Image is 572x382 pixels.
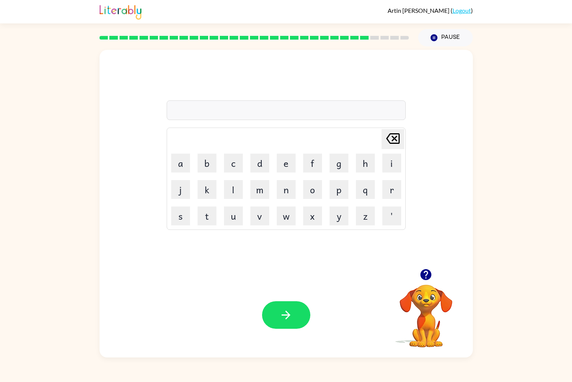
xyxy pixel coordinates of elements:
[224,180,243,199] button: l
[303,180,322,199] button: o
[277,206,296,225] button: w
[198,206,216,225] button: t
[356,154,375,173] button: h
[330,180,348,199] button: p
[418,29,473,46] button: Pause
[356,206,375,225] button: z
[330,154,348,173] button: g
[224,206,243,225] button: u
[452,7,471,14] a: Logout
[250,206,269,225] button: v
[250,154,269,173] button: d
[277,154,296,173] button: e
[198,154,216,173] button: b
[171,206,190,225] button: s
[330,206,348,225] button: y
[250,180,269,199] button: m
[100,3,141,20] img: Literably
[382,206,401,225] button: '
[277,180,296,199] button: n
[171,154,190,173] button: a
[198,180,216,199] button: k
[356,180,375,199] button: q
[382,180,401,199] button: r
[303,154,322,173] button: f
[171,180,190,199] button: j
[303,206,322,225] button: x
[388,7,473,14] div: ( )
[224,154,243,173] button: c
[382,154,401,173] button: i
[388,7,451,14] span: Artin [PERSON_NAME]
[388,273,464,348] video: Your browser must support playing .mp4 files to use Literably. Please try using another browser.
